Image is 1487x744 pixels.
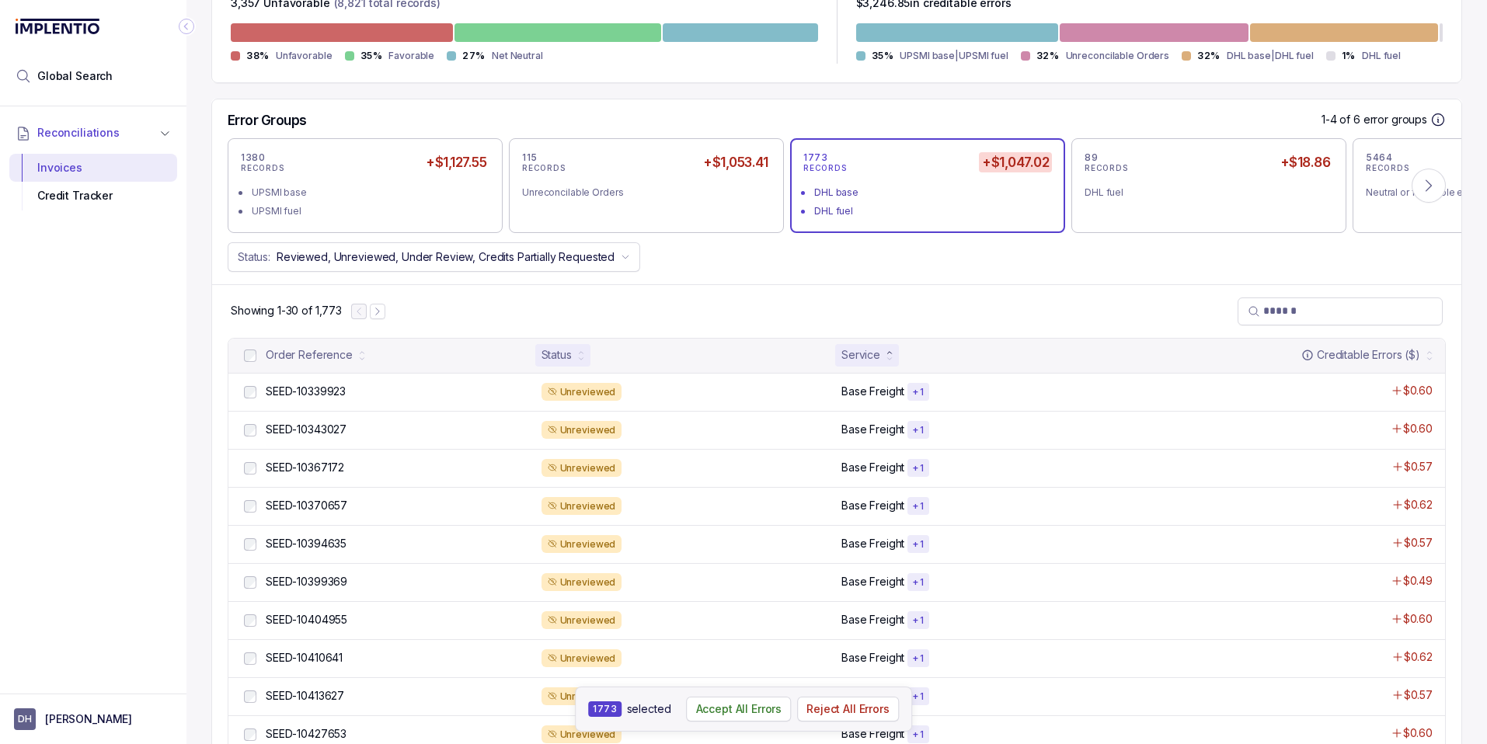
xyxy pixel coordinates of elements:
[542,383,622,402] div: Unreviewed
[841,536,904,551] p: Base Freight
[700,152,771,172] h5: +$1,053.41
[423,152,489,172] h5: +$1,127.55
[37,68,113,84] span: Global Search
[797,697,899,721] button: Reject All Errors
[814,203,1050,219] div: DHL fuel
[252,185,488,200] div: UPSMI base
[1403,421,1433,436] p: $0.60
[244,424,256,436] input: checkbox-checkbox
[542,725,622,744] div: Unreviewed
[45,711,132,727] p: [PERSON_NAME]
[244,349,256,362] input: checkbox-checkbox
[1227,48,1314,64] p: DHL base|DHL fuel
[9,151,177,214] div: Reconciliations
[37,125,120,141] span: Reconciliations
[22,154,165,182] div: Invoices
[244,652,256,665] input: checkbox-checkbox
[696,701,782,717] p: Accept All Errors
[266,384,346,399] p: SEED-10339923
[912,576,924,589] p: + 1
[244,690,256,703] input: checkbox-checkbox
[241,164,284,173] p: RECORDS
[266,650,343,666] p: SEED-10410641
[266,347,353,363] div: Order Reference
[542,611,622,630] div: Unreviewed
[1322,112,1363,127] p: 1-4 of 6
[266,612,347,628] p: SEED-10404955
[522,164,566,173] p: RECORDS
[841,574,904,589] p: Base Freight
[912,728,924,741] p: + 1
[912,690,924,703] p: + 1
[252,203,488,219] div: UPSMI fuel
[1404,535,1433,551] p: $0.57
[841,650,904,666] p: Base Freight
[1404,459,1433,475] p: $0.57
[1277,152,1333,172] h5: +$18.86
[687,697,792,721] button: Accept All Errors
[1404,687,1433,703] p: $0.57
[900,48,1008,64] p: UPSMI base|UPSMI fuel
[266,498,347,513] p: SEED-10370657
[22,182,165,210] div: Credit Tracker
[841,460,904,475] p: Base Freight
[246,50,270,62] p: 38%
[542,421,622,440] div: Unreviewed
[912,538,924,551] p: + 1
[238,249,270,265] p: Status:
[14,708,172,730] button: User initials[PERSON_NAME]
[841,422,904,437] p: Base Freight
[1342,50,1356,62] p: 1%
[1085,151,1098,164] p: 89
[979,152,1052,172] h5: +$1,047.02
[588,701,622,717] span: Number selected
[360,50,383,62] p: 35%
[522,185,758,200] div: Unreconcilable Orders
[522,151,538,164] p: 115
[244,538,256,551] input: checkbox-checkbox
[244,728,256,741] input: checkbox-checkbox
[1036,50,1060,62] p: 32%
[266,726,347,742] p: SEED-10427653
[266,422,347,437] p: SEED-10343027
[841,726,904,742] p: Base Freight
[1403,573,1433,589] p: $0.49
[370,304,385,319] button: Next Page
[266,460,344,475] p: SEED-10367172
[806,701,890,717] p: Reject All Errors
[814,185,1050,200] div: DHL base
[277,249,615,265] p: Reviewed, Unreviewed, Under Review, Credits Partially Requested
[266,536,347,551] p: SEED-10394635
[542,497,622,516] div: Unreviewed
[276,48,333,64] p: Unfavorable
[912,462,924,475] p: + 1
[388,48,434,64] p: Favorable
[542,573,622,592] div: Unreviewed
[266,688,344,704] p: SEED-10413627
[492,48,543,64] p: Net Neutral
[231,303,342,318] div: Remaining page entries
[593,703,617,715] p: 1773
[9,116,177,150] button: Reconciliations
[1197,50,1221,62] p: 32%
[231,303,342,318] p: Showing 1-30 of 1,773
[627,701,671,717] p: selected
[244,500,256,513] input: checkbox-checkbox
[1085,185,1321,200] div: DHL fuel
[542,535,622,554] div: Unreviewed
[244,462,256,475] input: checkbox-checkbox
[462,50,486,62] p: 27%
[542,649,622,668] div: Unreviewed
[542,347,572,363] div: Status
[872,50,894,62] p: 35%
[912,652,924,665] p: + 1
[14,708,36,730] span: User initials
[244,386,256,398] input: checkbox-checkbox
[1085,164,1128,173] p: RECORDS
[244,614,256,627] input: checkbox-checkbox
[912,614,924,627] p: + 1
[241,151,265,164] p: 1380
[1362,48,1401,64] p: DHL fuel
[1366,151,1392,164] p: 5464
[841,612,904,628] p: Base Freight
